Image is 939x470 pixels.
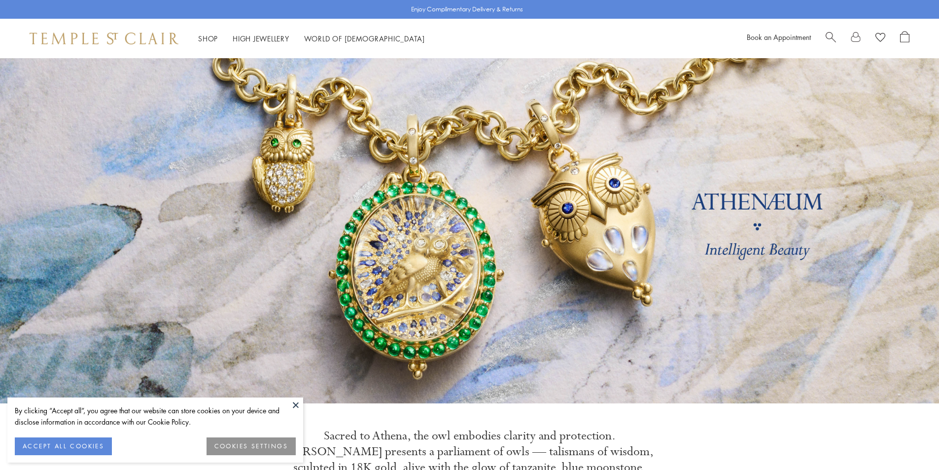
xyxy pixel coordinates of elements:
[198,33,425,45] nav: Main navigation
[747,32,811,42] a: Book an Appointment
[198,34,218,43] a: ShopShop
[15,437,112,455] button: ACCEPT ALL COOKIES
[890,424,929,460] iframe: Gorgias live chat messenger
[411,4,523,14] p: Enjoy Complimentary Delivery & Returns
[900,31,909,46] a: Open Shopping Bag
[875,31,885,46] a: View Wishlist
[30,33,178,44] img: Temple St. Clair
[233,34,289,43] a: High JewelleryHigh Jewellery
[826,31,836,46] a: Search
[304,34,425,43] a: World of [DEMOGRAPHIC_DATA]World of [DEMOGRAPHIC_DATA]
[207,437,296,455] button: COOKIES SETTINGS
[15,405,296,428] div: By clicking “Accept all”, you agree that our website can store cookies on your device and disclos...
